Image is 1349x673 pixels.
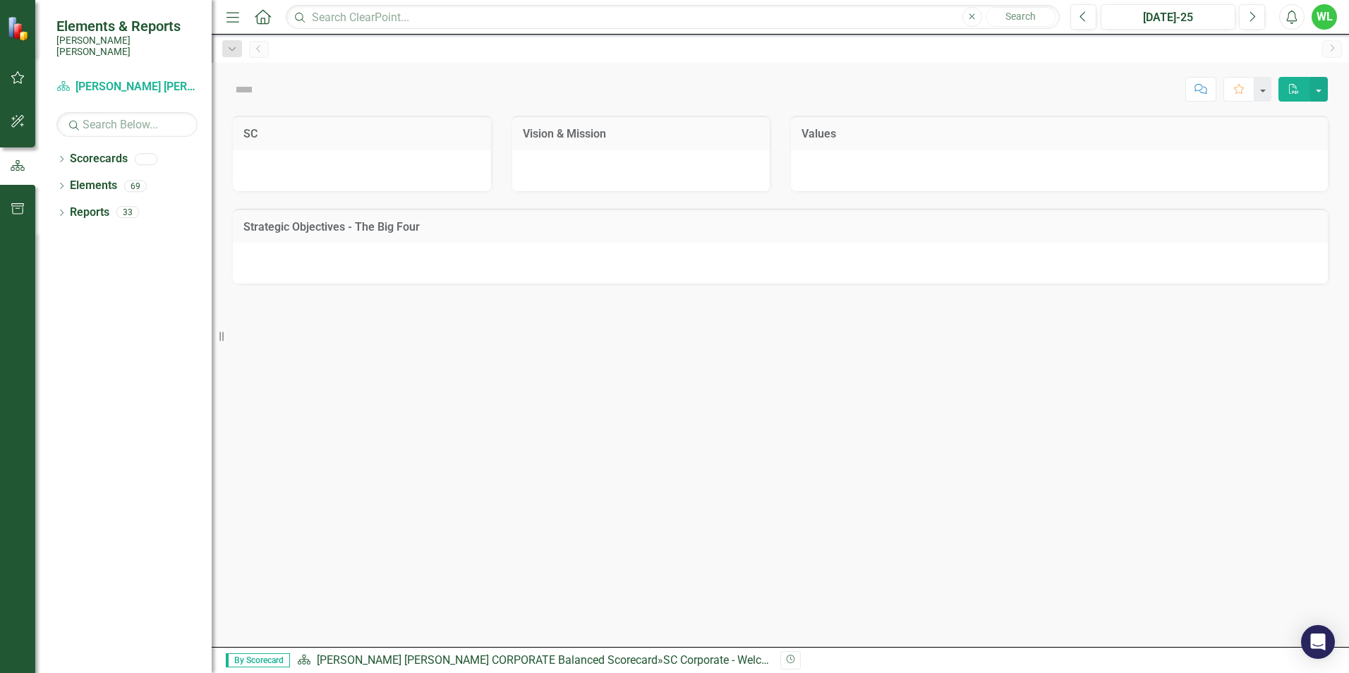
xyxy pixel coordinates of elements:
[56,18,198,35] span: Elements & Reports
[523,128,760,140] h3: Vision & Mission
[1312,4,1337,30] button: WL
[70,151,128,167] a: Scorecards
[56,79,198,95] a: [PERSON_NAME] [PERSON_NAME] CORPORATE Balanced Scorecard
[243,221,1317,234] h3: Strategic Objectives - The Big Four
[297,653,770,669] div: »
[70,205,109,221] a: Reports
[233,78,255,101] img: Not Defined
[663,653,850,667] div: SC Corporate - Welcome to ClearPoint
[1301,625,1335,659] div: Open Intercom Messenger
[801,128,1317,140] h3: Values
[124,180,147,192] div: 69
[1106,9,1230,26] div: [DATE]-25
[116,207,139,219] div: 33
[286,5,1060,30] input: Search ClearPoint...
[986,7,1056,27] button: Search
[317,653,658,667] a: [PERSON_NAME] [PERSON_NAME] CORPORATE Balanced Scorecard
[56,35,198,58] small: [PERSON_NAME] [PERSON_NAME]
[1005,11,1036,22] span: Search
[226,653,290,667] span: By Scorecard
[1101,4,1235,30] button: [DATE]-25
[70,178,117,194] a: Elements
[243,128,480,140] h3: SC
[7,16,32,40] img: ClearPoint Strategy
[56,112,198,137] input: Search Below...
